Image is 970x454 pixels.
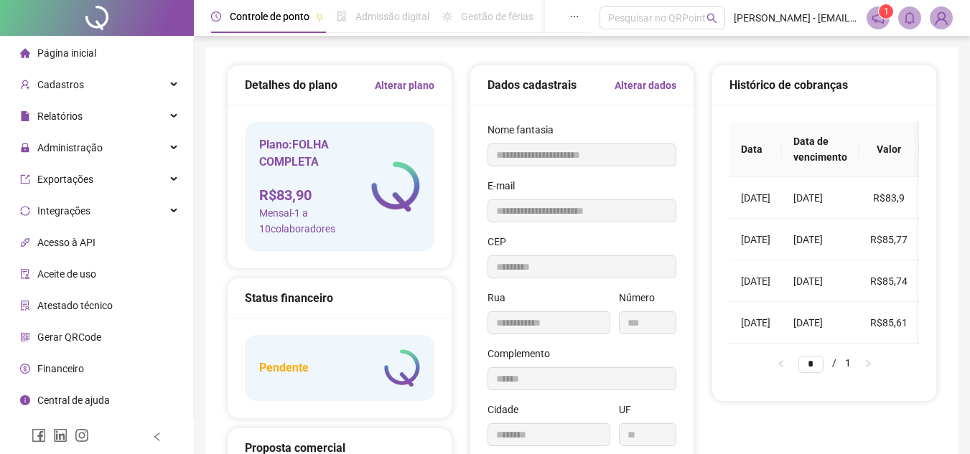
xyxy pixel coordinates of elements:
[37,142,103,153] span: Administração
[37,205,90,217] span: Integrações
[879,4,893,19] sup: 1
[20,48,30,58] span: home
[615,77,676,93] a: Alterar dados
[488,346,559,361] label: Complemento
[37,79,84,90] span: Cadastros
[832,357,836,369] span: /
[782,219,859,260] td: [DATE]
[37,110,83,122] span: Relatórios
[337,11,347,22] span: file-done
[461,11,533,22] span: Gestão de férias
[859,177,919,219] td: R$83,9
[32,428,46,443] span: facebook
[782,302,859,344] td: [DATE]
[355,11,429,22] span: Admissão digital
[20,80,30,90] span: user-add
[230,11,309,22] span: Controle de ponto
[53,428,67,443] span: linkedin
[20,364,30,374] span: dollar
[20,174,30,184] span: export
[782,177,859,219] td: [DATE]
[37,300,113,311] span: Atestado técnico
[37,47,96,59] span: Página inicial
[798,355,851,372] li: 1/1
[20,237,30,247] span: api
[859,302,919,344] td: R$85,61
[770,355,793,372] li: Página anterior
[152,432,162,442] span: left
[75,428,89,443] span: instagram
[857,355,880,372] button: right
[20,111,30,121] span: file
[20,301,30,311] span: solution
[770,355,793,372] button: left
[729,302,782,344] td: [DATE]
[872,11,885,24] span: notification
[859,260,919,302] td: R$85,74
[211,11,221,22] span: clock-circle
[864,359,872,368] span: right
[37,363,84,374] span: Financeiro
[259,205,371,237] span: Mensal - 1 a 10 colaboradores
[259,185,371,205] h4: R$ 83,90
[729,76,919,94] div: Histórico de cobranças
[569,11,579,22] span: ellipsis
[488,178,524,194] label: E-mail
[777,359,785,368] span: left
[859,219,919,260] td: R$85,77
[245,289,434,307] div: Status financeiro
[315,13,324,22] span: pushpin
[782,122,859,177] th: Data de vencimento
[734,10,858,26] span: [PERSON_NAME] - [EMAIL_ADDRESS][DOMAIN_NAME]
[488,290,515,306] label: Rua
[729,260,782,302] td: [DATE]
[729,122,782,177] th: Data
[259,136,371,171] h5: Plano: FOLHA COMPLETA
[371,161,420,212] img: logo-atual-colorida-simples.ef1a4d5a9bda94f4ab63.png
[782,260,859,302] td: [DATE]
[20,269,30,279] span: audit
[375,77,434,93] a: Alterar plano
[729,177,782,219] td: [DATE]
[259,359,309,377] h5: Pendente
[903,11,916,24] span: bell
[20,206,30,216] span: sync
[37,174,93,185] span: Exportações
[857,355,880,372] li: Próxima página
[20,332,30,342] span: qrcode
[37,394,110,406] span: Central de ajuda
[488,402,528,417] label: Cidade
[488,122,563,138] label: Nome fantasia
[20,395,30,405] span: info-circle
[20,143,30,153] span: lock
[442,11,452,22] span: sun
[245,77,337,94] h5: Detalhes do plano
[729,219,782,260] td: [DATE]
[931,7,952,29] img: 68544
[488,77,577,94] h5: Dados cadastrais
[37,237,95,248] span: Acesso à API
[619,290,664,306] label: Número
[37,268,96,280] span: Aceite de uso
[884,6,889,16] span: 1
[384,349,420,387] img: logo-atual-colorida-simples.ef1a4d5a9bda94f4ab63.png
[859,122,919,177] th: Valor
[488,234,516,250] label: CEP
[619,402,640,417] label: UF
[706,13,717,24] span: search
[37,331,101,343] span: Gerar QRCode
